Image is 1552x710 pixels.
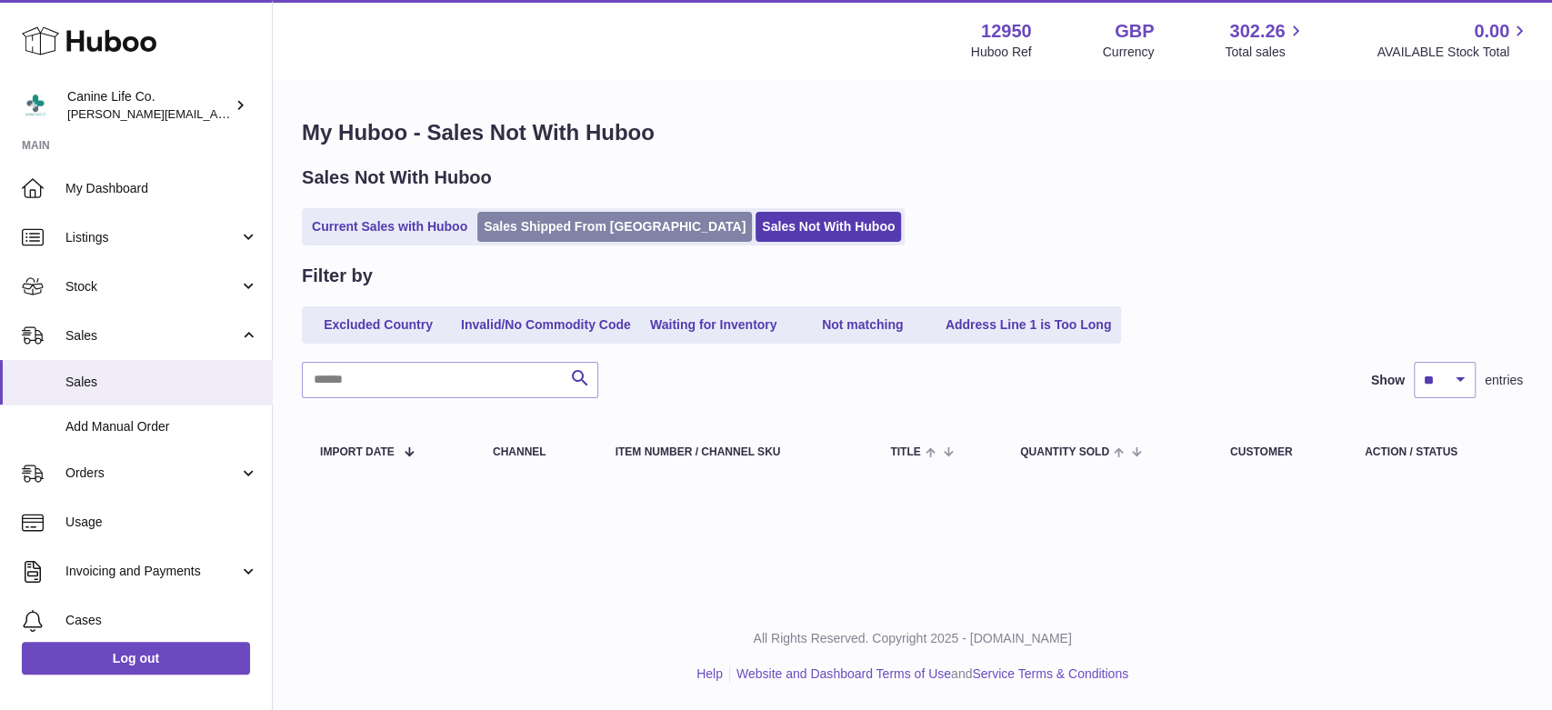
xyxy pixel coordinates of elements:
[971,44,1032,61] div: Huboo Ref
[67,106,365,121] span: [PERSON_NAME][EMAIL_ADDRESS][DOMAIN_NAME]
[696,666,723,681] a: Help
[1229,19,1285,44] span: 302.26
[1485,372,1523,389] span: entries
[1474,19,1509,44] span: 0.00
[22,642,250,675] a: Log out
[1103,44,1155,61] div: Currency
[65,563,239,580] span: Invoicing and Payments
[65,374,258,391] span: Sales
[972,666,1128,681] a: Service Terms & Conditions
[890,446,920,458] span: Title
[302,264,373,288] h2: Filter by
[756,212,901,242] a: Sales Not With Huboo
[302,118,1523,147] h1: My Huboo - Sales Not With Huboo
[65,327,239,345] span: Sales
[1230,446,1328,458] div: Customer
[1371,372,1405,389] label: Show
[65,229,239,246] span: Listings
[1225,19,1306,61] a: 302.26 Total sales
[493,446,579,458] div: Channel
[1115,19,1154,44] strong: GBP
[1377,44,1530,61] span: AVAILABLE Stock Total
[65,418,258,435] span: Add Manual Order
[981,19,1032,44] strong: 12950
[455,310,637,340] a: Invalid/No Commodity Code
[22,92,49,119] img: kevin@clsgltd.co.uk
[287,630,1537,647] p: All Rights Reserved. Copyright 2025 - [DOMAIN_NAME]
[65,278,239,295] span: Stock
[65,514,258,531] span: Usage
[65,180,258,197] span: My Dashboard
[790,310,936,340] a: Not matching
[1377,19,1530,61] a: 0.00 AVAILABLE Stock Total
[736,666,951,681] a: Website and Dashboard Terms of Use
[305,212,474,242] a: Current Sales with Huboo
[67,88,231,123] div: Canine Life Co.
[65,612,258,629] span: Cases
[305,310,451,340] a: Excluded Country
[939,310,1118,340] a: Address Line 1 is Too Long
[1365,446,1505,458] div: Action / Status
[641,310,786,340] a: Waiting for Inventory
[1020,446,1109,458] span: Quantity Sold
[65,465,239,482] span: Orders
[302,165,492,190] h2: Sales Not With Huboo
[1225,44,1306,61] span: Total sales
[320,446,395,458] span: Import date
[477,212,752,242] a: Sales Shipped From [GEOGRAPHIC_DATA]
[730,665,1128,683] li: and
[616,446,855,458] div: Item Number / Channel SKU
